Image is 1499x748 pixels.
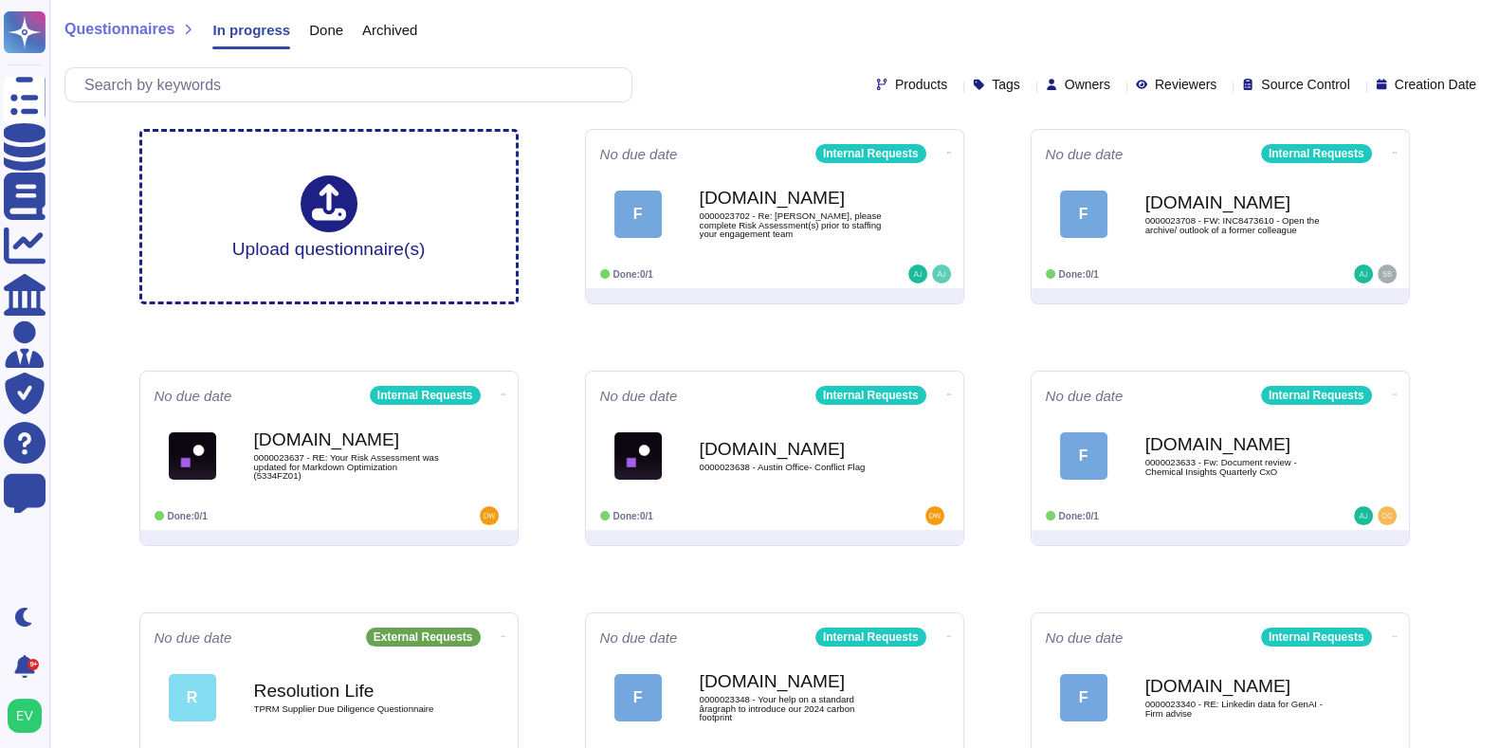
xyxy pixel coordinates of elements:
div: F [614,674,662,721]
div: Internal Requests [1261,386,1372,405]
span: Creation Date [1395,78,1476,91]
span: No due date [600,389,678,403]
span: Questionnaires [64,22,174,37]
span: Done [309,23,343,37]
span: Products [895,78,947,91]
b: [DOMAIN_NAME] [1145,193,1335,211]
span: Done: 0/1 [168,511,208,521]
b: [DOMAIN_NAME] [700,189,889,207]
span: 0000023708 - FW: INC8473610 - Open the archive/ outlook of a former colleague [1145,216,1335,234]
span: 0000023348 - Your help on a standard âragraph to introduce our 2024 carbon footprint [700,695,889,722]
div: External Requests [366,628,481,647]
span: 0000023633 - Fw: Document review - Chemical Insights Quarterly CxO [1145,458,1335,476]
img: Logo [169,432,216,480]
input: Search by keywords [75,68,631,101]
div: Internal Requests [1261,628,1372,647]
span: Done: 0/1 [613,269,653,280]
div: Internal Requests [815,386,926,405]
span: No due date [600,147,678,161]
img: user [925,506,944,525]
img: user [8,699,42,733]
span: 0000023638 - Austin Office- Conflict Flag [700,463,889,472]
div: F [1060,674,1107,721]
span: Owners [1065,78,1110,91]
img: user [1378,506,1397,525]
span: Source Control [1261,78,1349,91]
span: 0000023702 - Re: [PERSON_NAME], please complete Risk Assessment(s) prior to staffing your engagem... [700,211,889,239]
b: [DOMAIN_NAME] [254,430,444,448]
div: Internal Requests [370,386,481,405]
span: Done: 0/1 [613,511,653,521]
span: No due date [1046,630,1124,645]
img: user [1354,265,1373,283]
b: [DOMAIN_NAME] [700,672,889,690]
span: No due date [600,630,678,645]
span: No due date [1046,147,1124,161]
img: user [480,506,499,525]
span: 0000023637 - RE: Your Risk Assessment was updated for Markdown Optimization (5334FZ01) [254,453,444,481]
span: 0000023340 - RE: Linkedin data for GenAI - Firm advise [1145,700,1335,718]
div: F [1060,432,1107,480]
div: Internal Requests [815,144,926,163]
span: No due date [155,630,232,645]
span: Archived [362,23,417,37]
img: user [1378,265,1397,283]
b: [DOMAIN_NAME] [1145,677,1335,695]
div: Internal Requests [815,628,926,647]
b: [DOMAIN_NAME] [700,440,889,458]
b: Resolution Life [254,682,444,700]
img: user [908,265,927,283]
div: 9+ [27,659,39,670]
b: [DOMAIN_NAME] [1145,435,1335,453]
div: Upload questionnaire(s) [232,175,426,258]
div: Internal Requests [1261,144,1372,163]
span: TPRM Supplier Due Diligence Questionnaire [254,704,444,714]
img: Logo [614,432,662,480]
span: Done: 0/1 [1059,511,1099,521]
span: No due date [1046,389,1124,403]
span: No due date [155,389,232,403]
img: user [1354,506,1373,525]
img: user [932,265,951,283]
button: user [4,695,55,737]
div: F [614,191,662,238]
span: Tags [992,78,1020,91]
span: In progress [212,23,290,37]
div: F [1060,191,1107,238]
span: Done: 0/1 [1059,269,1099,280]
span: Reviewers [1155,78,1216,91]
div: R [169,674,216,721]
